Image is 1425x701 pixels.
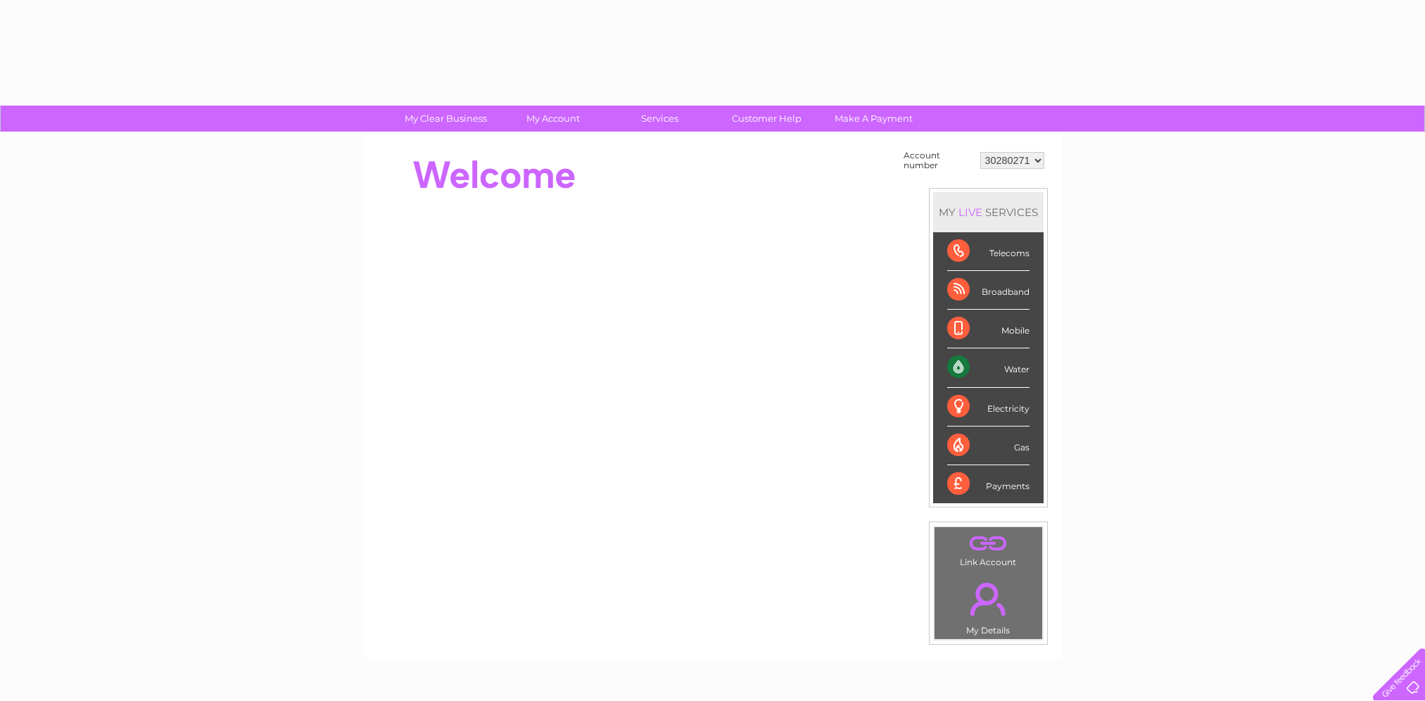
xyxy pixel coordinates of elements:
div: MY SERVICES [933,192,1044,232]
td: My Details [934,571,1043,640]
a: My Clear Business [388,106,504,132]
a: Services [602,106,718,132]
div: Payments [947,465,1030,503]
a: Make A Payment [816,106,932,132]
td: Link Account [934,526,1043,571]
a: Customer Help [709,106,825,132]
a: . [938,574,1039,624]
div: Broadband [947,271,1030,310]
div: Gas [947,427,1030,465]
td: Account number [900,147,977,174]
div: Mobile [947,310,1030,348]
a: My Account [495,106,611,132]
div: Water [947,348,1030,387]
div: Telecoms [947,232,1030,271]
a: . [938,531,1039,555]
div: Electricity [947,388,1030,427]
div: LIVE [956,206,985,219]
